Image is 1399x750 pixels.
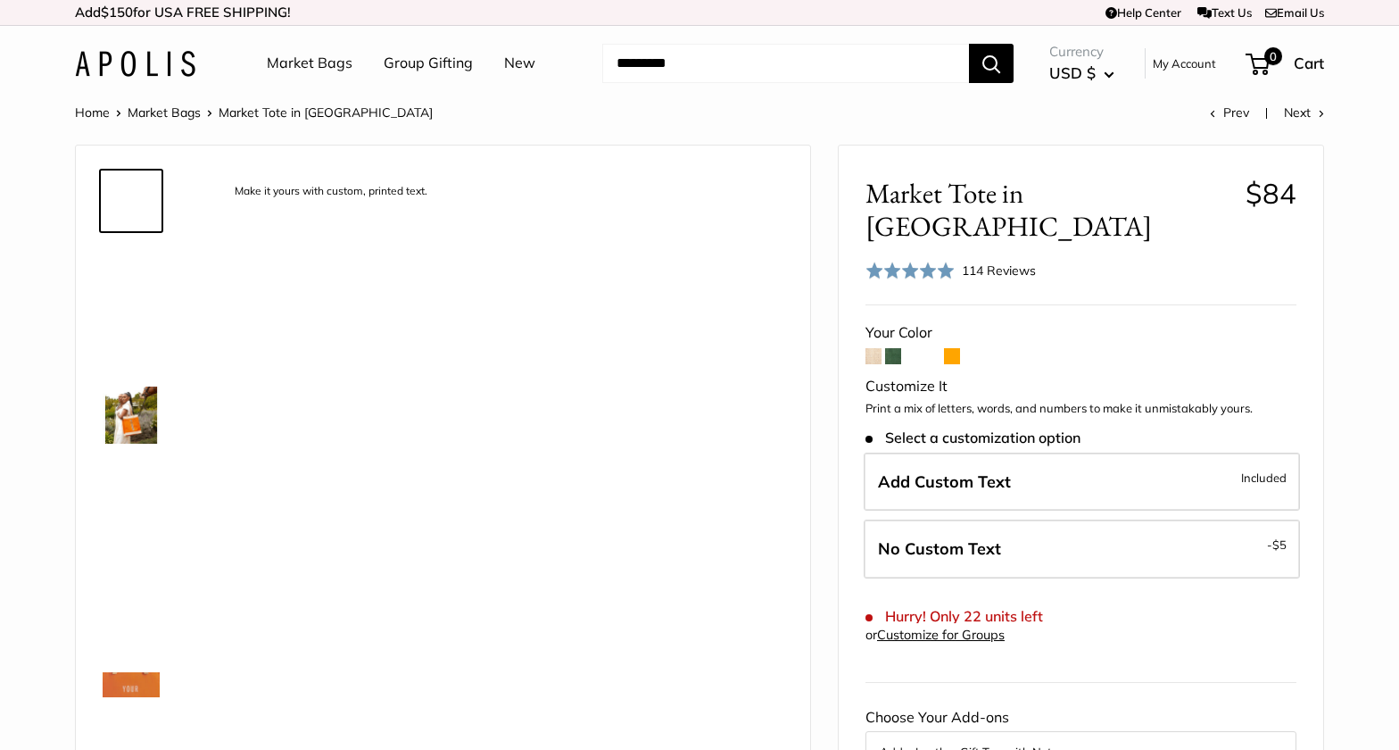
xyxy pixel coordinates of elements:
button: USD $ [1049,59,1114,87]
p: Print a mix of letters, words, and numbers to make it unmistakably yours. [865,400,1296,418]
input: Search... [602,44,969,83]
a: Customize for Groups [877,627,1005,643]
span: Currency [1049,39,1114,64]
span: 0 [1264,47,1282,65]
div: Customize It [865,373,1296,400]
nav: Breadcrumb [75,101,433,124]
span: Select a customization option [865,429,1080,446]
a: Market Tote in Citrus [99,383,163,447]
label: Add Custom Text [864,453,1300,512]
span: USD $ [1049,63,1096,82]
img: description_Custom printed text with eco-friendly ink. [103,672,160,729]
a: New [504,50,535,77]
span: $150 [101,4,133,21]
a: Email Us [1265,5,1324,20]
a: Market Tote in Citrus [99,597,163,662]
span: Market Tote in [GEOGRAPHIC_DATA] [865,177,1232,243]
a: Help Center [1105,5,1181,20]
a: description_12.5" wide, 15" high, 5.5" deep; handles: 11" drop [99,312,163,376]
a: Market Tote in Citrus [99,454,163,519]
a: description_Seal of authenticity printed on the backside of every bag. [99,526,163,590]
a: Home [75,104,110,121]
a: Group Gifting [384,50,473,77]
a: description_Make it yours with custom, printed text. [99,169,163,233]
span: Included [1241,467,1287,488]
span: 114 Reviews [962,262,1036,279]
span: Hurry! Only 22 units left [865,608,1043,625]
label: Leave Blank [864,520,1300,579]
a: Prev [1210,104,1249,121]
img: Market Tote in Citrus [103,387,160,444]
span: $84 [1246,176,1296,211]
div: Your Color [865,320,1296,346]
a: Market Bags [267,50,352,77]
a: 0 Cart [1247,49,1324,78]
a: Market Tote in Citrus [99,240,163,304]
span: Add Custom Text [878,471,1011,492]
a: Next [1284,104,1324,121]
a: My Account [1153,53,1216,74]
img: Apolis [75,51,195,77]
a: description_Custom printed text with eco-friendly ink. [99,669,163,733]
div: Make it yours with custom, printed text. [226,179,436,204]
div: or [865,623,1005,647]
span: $5 [1272,537,1287,552]
a: Text Us [1197,5,1252,20]
span: Market Tote in [GEOGRAPHIC_DATA] [219,104,433,121]
a: Market Bags [128,104,201,121]
span: - [1267,534,1287,555]
button: Search [969,44,1014,83]
span: Cart [1294,54,1324,72]
span: No Custom Text [878,538,1001,559]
